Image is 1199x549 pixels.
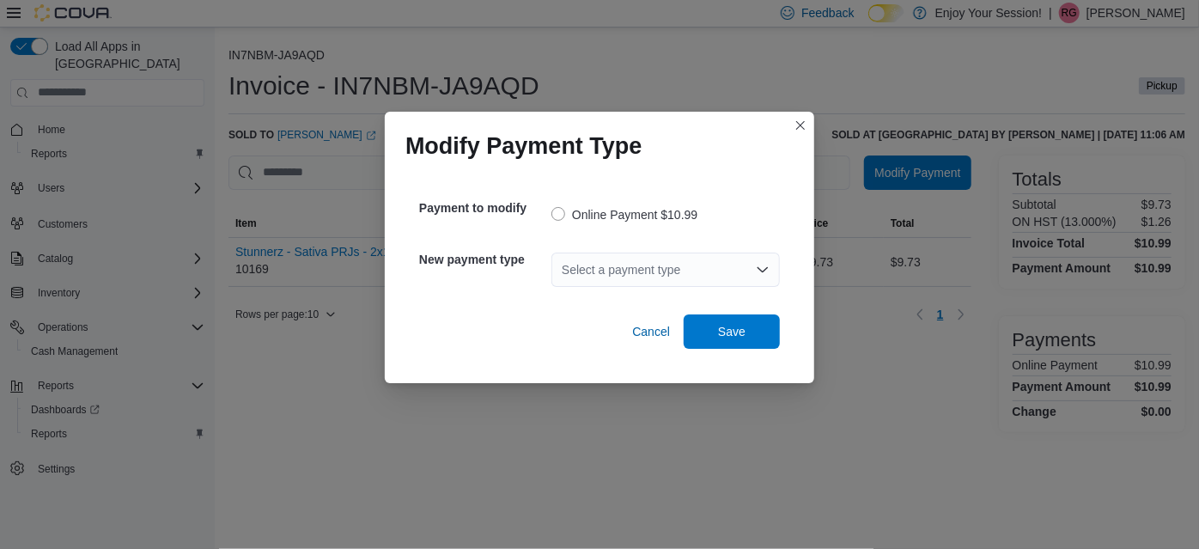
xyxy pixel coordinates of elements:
input: Accessible screen reader label [562,259,563,280]
h5: New payment type [419,242,548,277]
span: Cancel [632,323,670,340]
span: Save [718,323,746,340]
button: Closes this modal window [790,115,811,136]
h5: Payment to modify [419,191,548,225]
button: Open list of options [756,263,770,277]
button: Save [684,314,780,349]
label: Online Payment $10.99 [551,204,697,225]
button: Cancel [625,314,677,349]
h1: Modify Payment Type [405,132,642,160]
